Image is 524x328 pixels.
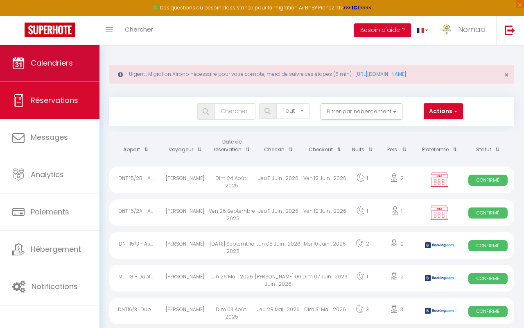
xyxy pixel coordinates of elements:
[377,132,417,160] th: Sort by people
[461,132,514,160] th: Sort by status
[31,244,81,254] span: Hébergement
[440,23,453,36] img: ...
[458,24,486,34] span: Nomad
[321,103,402,120] button: Filtrer par hébergement
[302,132,348,160] th: Sort by checkout
[31,58,73,68] span: Calendriers
[119,16,159,45] a: Chercher
[109,65,514,84] div: Urgent : Migration Airbnb nécessaire pour votre compte, merci de suivre ces étapes (5 min) -
[417,132,462,160] th: Sort by channel
[31,132,68,142] span: Messages
[208,132,255,160] th: Sort by booking date
[31,169,64,180] span: Analytics
[31,207,69,217] span: Paiements
[125,25,153,34] span: Chercher
[505,25,515,35] img: logout
[355,71,406,77] a: [URL][DOMAIN_NAME]
[109,132,162,160] th: Sort by rentals
[162,132,209,160] th: Sort by guest
[215,103,255,120] input: Chercher
[354,23,411,37] button: Besoin d'aide ?
[504,71,509,79] button: Close
[434,16,496,45] a: ... Nomad
[31,95,78,105] span: Réservations
[348,132,377,160] th: Sort by nights
[424,103,463,120] button: Actions
[343,4,372,11] a: >>> ICI <<<<
[504,70,509,80] span: ×
[25,23,75,37] img: Super Booking
[255,132,302,160] th: Sort by checkin
[32,281,78,292] span: Notifications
